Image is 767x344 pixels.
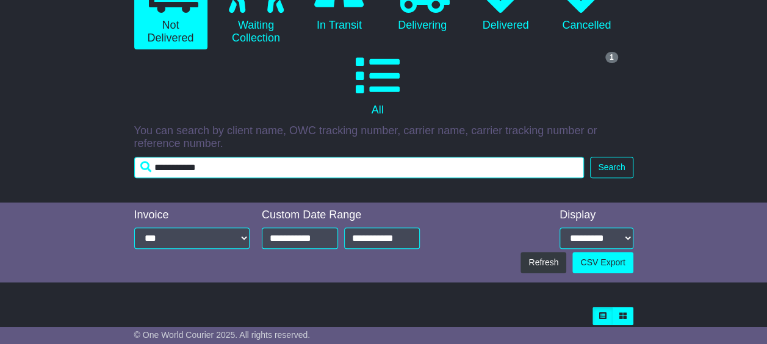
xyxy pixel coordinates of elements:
[572,252,633,273] a: CSV Export
[134,330,311,340] span: © One World Courier 2025. All rights reserved.
[134,49,621,121] a: 1 All
[134,124,633,151] p: You can search by client name, OWC tracking number, carrier name, carrier tracking number or refe...
[590,157,633,178] button: Search
[520,252,566,273] button: Refresh
[262,209,420,222] div: Custom Date Range
[560,209,633,222] div: Display
[134,209,250,222] div: Invoice
[605,52,618,63] span: 1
